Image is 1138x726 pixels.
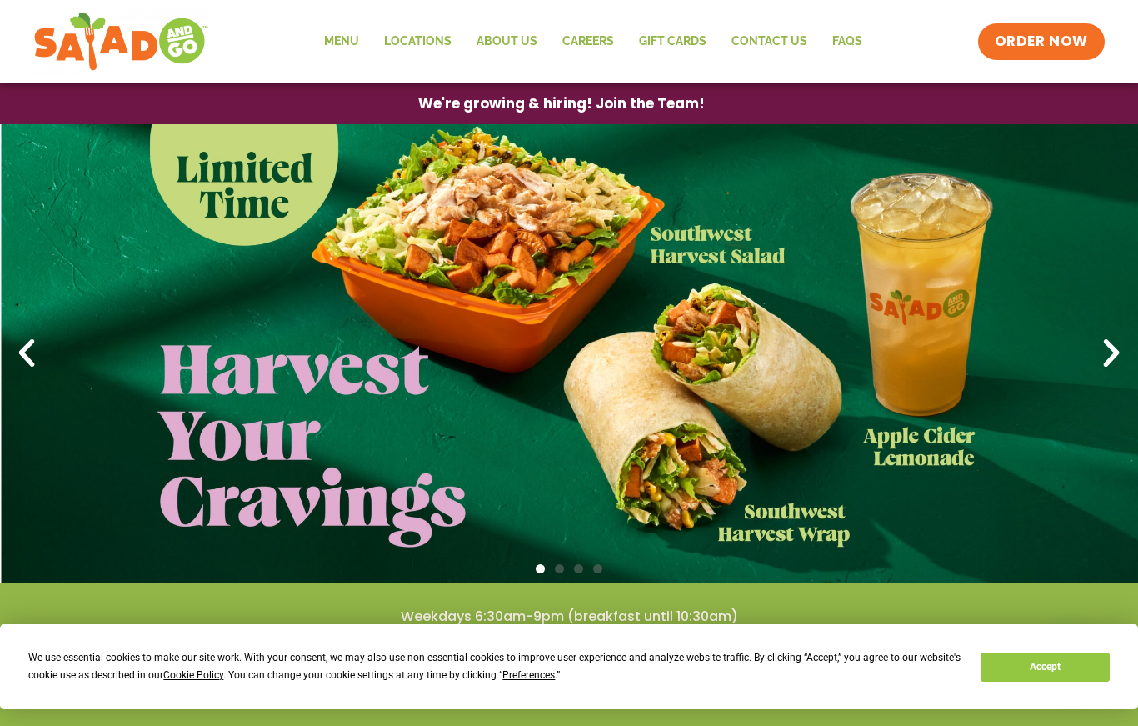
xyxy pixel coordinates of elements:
[312,23,875,61] nav: Menu
[550,23,626,61] a: Careers
[978,23,1105,60] a: ORDER NOW
[372,23,464,61] a: Locations
[820,23,875,61] a: FAQs
[981,653,1109,682] button: Accept
[33,8,209,75] img: new-SAG-logo-768×292
[574,564,583,573] span: Go to slide 3
[719,23,820,61] a: Contact Us
[626,23,719,61] a: GIFT CARDS
[502,669,555,681] span: Preferences
[536,564,545,573] span: Go to slide 1
[393,84,730,123] a: We're growing & hiring! Join the Team!
[33,608,1105,626] h4: Weekdays 6:30am-9pm (breakfast until 10:30am)
[312,23,372,61] a: Menu
[555,564,564,573] span: Go to slide 2
[593,564,602,573] span: Go to slide 4
[163,669,223,681] span: Cookie Policy
[8,335,45,372] div: Previous slide
[995,32,1088,52] span: ORDER NOW
[28,649,961,684] div: We use essential cookies to make our site work. With your consent, we may also use non-essential ...
[418,97,705,111] span: We're growing & hiring! Join the Team!
[464,23,550,61] a: About Us
[1093,335,1130,372] div: Next slide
